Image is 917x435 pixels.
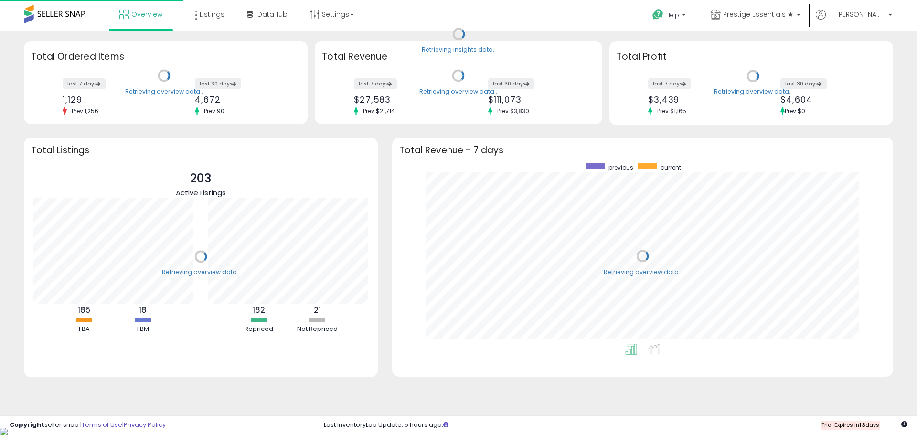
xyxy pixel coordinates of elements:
[645,1,695,31] a: Help
[443,422,448,428] i: Click here to read more about un-synced listings.
[324,421,907,430] div: Last InventoryLab Update: 5 hours ago.
[82,420,122,429] a: Terms of Use
[816,10,892,31] a: Hi [PERSON_NAME]
[652,9,664,21] i: Get Help
[859,421,865,429] b: 13
[714,88,792,96] div: Retrieving overview data..
[10,421,166,430] div: seller snap | |
[821,421,879,429] span: Trial Expires in days
[125,87,203,96] div: Retrieving overview data..
[666,11,679,19] span: Help
[10,420,44,429] strong: Copyright
[124,420,166,429] a: Privacy Policy
[200,10,224,19] span: Listings
[131,10,162,19] span: Overview
[723,10,794,19] span: Prestige Essentials ★
[604,268,682,276] div: Retrieving overview data..
[257,10,288,19] span: DataHub
[828,10,885,19] span: Hi [PERSON_NAME]
[419,87,497,96] div: Retrieving overview data..
[162,268,240,277] div: Retrieving overview data..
